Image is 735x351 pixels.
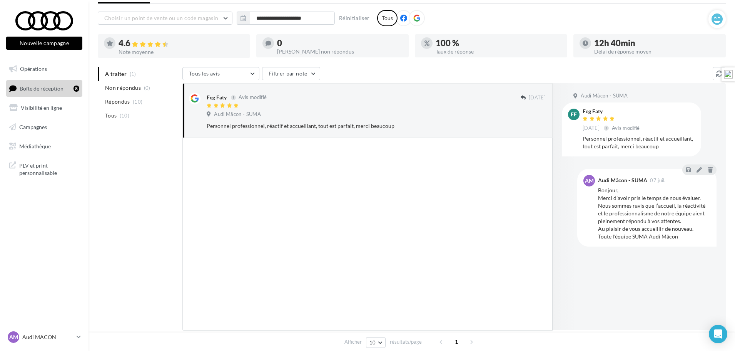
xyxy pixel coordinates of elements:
div: Personnel professionnel, réactif et accueillant, tout est parfait, merci beaucoup [583,135,695,150]
div: Note moyenne [119,49,244,55]
div: 4.6 [119,39,244,48]
span: [DATE] [529,94,546,101]
span: résultats/page [390,338,422,346]
div: 8 [73,86,79,92]
button: 10 [366,337,386,348]
span: Audi Mâcon - SUMA [581,92,628,99]
span: Non répondus [105,84,141,92]
a: Opérations [5,61,84,77]
p: Audi MACON [22,333,73,341]
span: [DATE] [583,125,600,132]
span: 1 [450,336,463,348]
div: 12h 40min [594,39,720,47]
span: FF [571,111,577,118]
a: AM Audi MACON [6,330,82,344]
span: (10) [120,113,129,119]
a: PLV et print personnalisable [5,157,84,180]
span: Tous les avis [189,70,220,77]
span: Campagnes [19,124,47,130]
span: Afficher [344,338,362,346]
div: Feg Faty [207,94,227,101]
button: Tous les avis [182,67,259,80]
div: Open Intercom Messenger [709,325,727,343]
span: AM [585,177,594,185]
div: Feg Faty [583,109,641,114]
div: 0 [277,39,403,47]
span: Boîte de réception [20,85,63,91]
span: 07 juil. [650,178,666,183]
div: Tous [377,10,398,26]
button: Filtrer par note [262,67,320,80]
a: Visibilité en ligne [5,100,84,116]
span: Opérations [20,65,47,72]
a: Boîte de réception8 [5,80,84,97]
div: Taux de réponse [436,49,561,54]
span: Médiathèque [19,143,51,149]
div: Audi Mâcon - SUMA [598,178,647,183]
span: (10) [133,99,142,105]
span: Tous [105,112,117,119]
span: Avis modifié [612,125,640,131]
span: Avis modifié [239,94,267,101]
div: Délai de réponse moyen [594,49,720,54]
span: Choisir un point de vente ou un code magasin [104,15,218,21]
button: Choisir un point de vente ou un code magasin [98,12,232,25]
a: Médiathèque [5,138,84,155]
button: Réinitialiser [336,13,373,23]
span: Visibilité en ligne [21,104,62,111]
span: (0) [144,85,150,91]
div: Bonjour, Merci d’avoir pris le temps de nous évaluer. Nous sommes ravis que l’accueil, la réactiv... [598,186,710,240]
span: PLV et print personnalisable [19,160,79,177]
span: AM [9,333,18,341]
span: 10 [369,339,376,346]
div: [PERSON_NAME] non répondus [277,49,403,54]
div: Personnel professionnel, réactif et accueillant, tout est parfait, merci beaucoup [207,122,496,130]
div: 100 % [436,39,561,47]
a: Campagnes [5,119,84,135]
span: Audi Mâcon - SUMA [214,111,261,118]
span: Répondus [105,98,130,106]
button: Nouvelle campagne [6,37,82,50]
